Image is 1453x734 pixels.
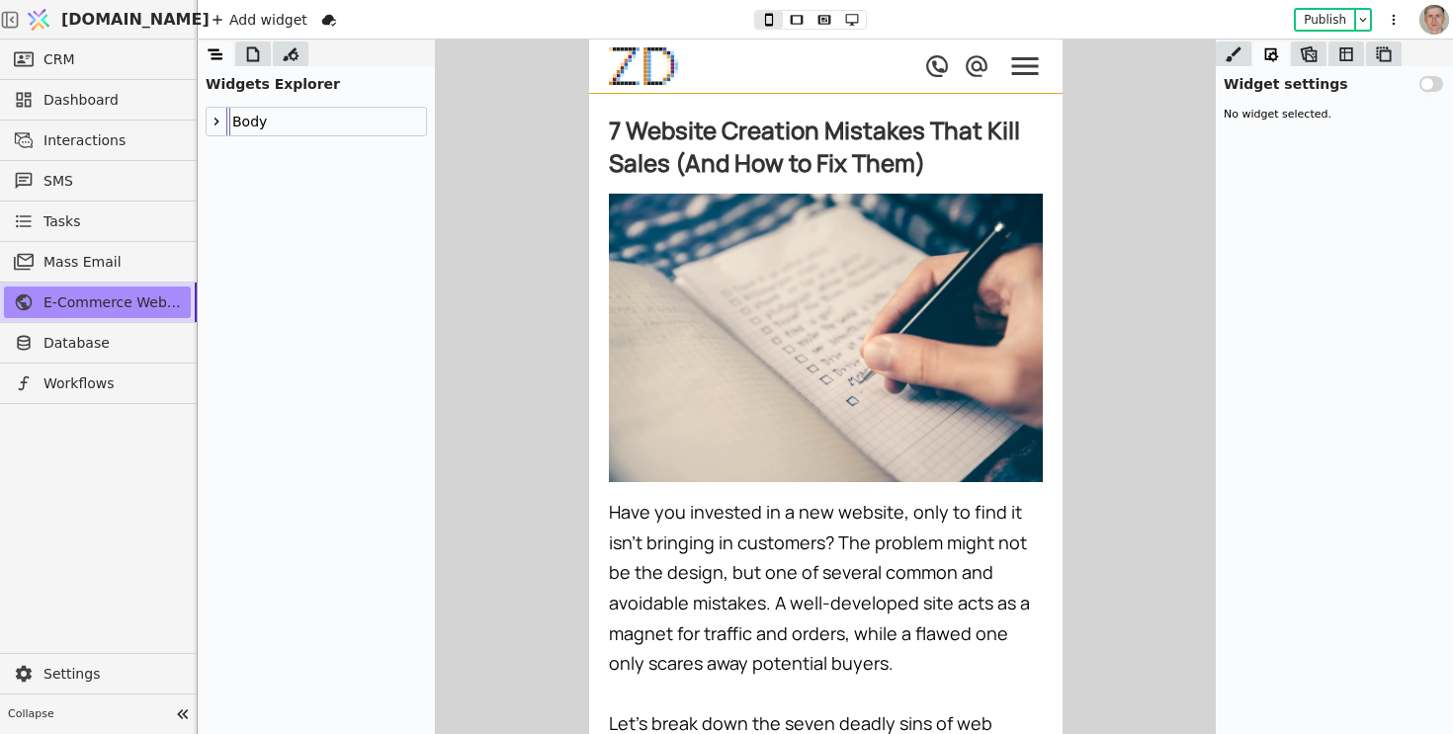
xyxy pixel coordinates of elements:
span: Interactions [43,130,181,151]
div: Body [226,108,267,135]
span: Tasks [43,211,81,232]
img: Logo [24,1,53,39]
img: 1689746487942-check-list.webp [20,154,454,443]
img: ZD Agency logo [20,8,89,46]
a: CRM [4,43,191,75]
a: Mass Email [4,246,191,278]
div: Widget settings [1216,66,1453,95]
div: Add widget [206,8,313,32]
span: SMS [43,171,181,192]
span: Settings [43,664,181,685]
a: Tasks [4,205,191,237]
span: Mass Email [43,252,181,273]
a: Workflows [4,367,191,399]
span: Database [43,333,181,354]
a: E-Commerce Web Development at Zona Digital Agency [4,286,191,318]
span: Workflows [43,373,181,394]
a: Dashboard [4,84,191,116]
a: Settings [4,658,191,690]
a: Database [4,327,191,359]
span: [DOMAIN_NAME] [61,8,210,32]
a: [DOMAIN_NAME] [20,1,198,39]
span: Dashboard [43,90,181,111]
img: 1560949290925-CROPPED-IMG_0201-2-.jpg [1419,5,1449,35]
div: Widgets Explorer [198,66,435,95]
span: CRM [43,49,75,70]
div: No widget selected. [1216,99,1453,131]
span: E-Commerce Web Development at Zona Digital Agency [43,292,181,313]
div: Body [207,108,426,135]
a: SMS [4,165,191,197]
p: Have you invested in a new website, only to find it isn't bringing in customers? The problem migh... [20,457,454,639]
button: Publish [1296,10,1354,30]
a: Interactions [4,124,191,156]
div: 7 Website Creation Mistakes That Kill Sales (And How to Fix Them) [20,74,454,139]
span: Collapse [8,706,169,723]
